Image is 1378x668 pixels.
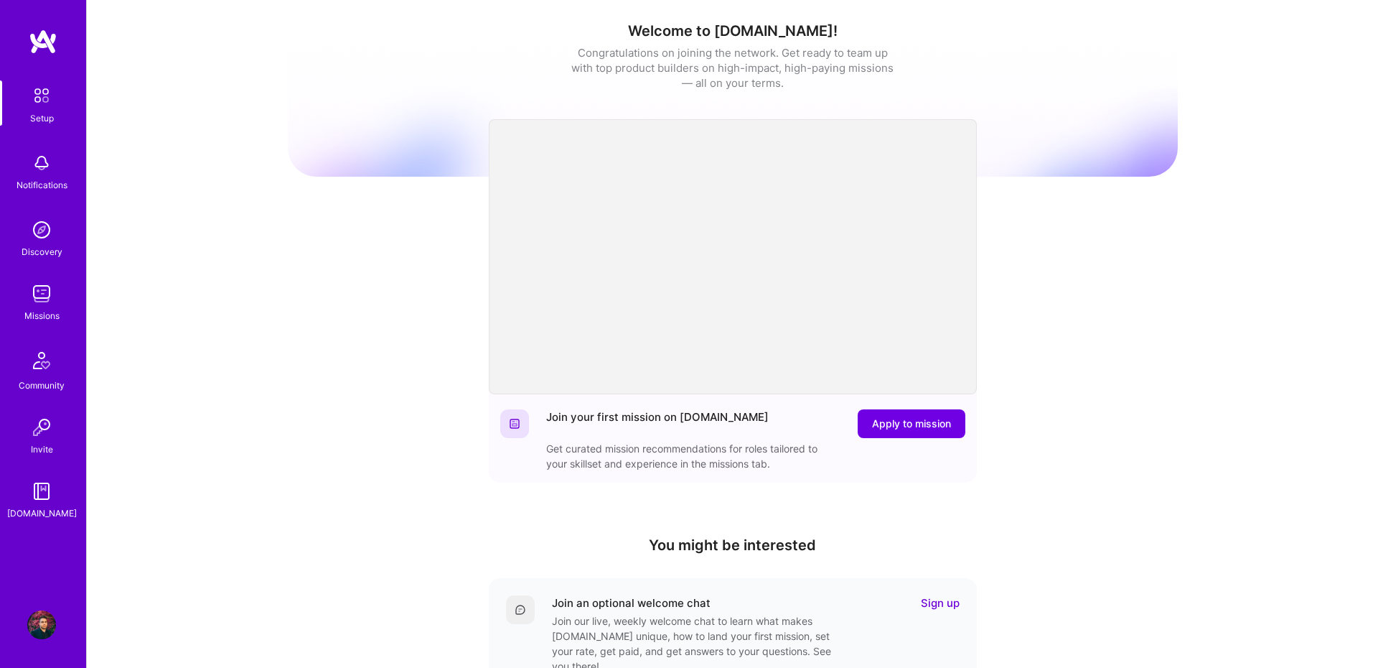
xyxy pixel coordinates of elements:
img: Website [509,418,520,430]
img: User Avatar [27,611,56,639]
img: Invite [27,413,56,442]
div: Invite [31,442,53,457]
div: [DOMAIN_NAME] [7,506,77,521]
div: Community [19,378,65,393]
img: logo [29,29,57,55]
img: Comment [515,604,526,616]
a: User Avatar [24,611,60,639]
img: Community [24,343,59,378]
img: guide book [27,477,56,506]
img: discovery [27,215,56,244]
div: Join an optional welcome chat [552,595,711,611]
button: Apply to mission [858,409,965,438]
div: Setup [30,111,54,126]
img: teamwork [27,279,56,308]
div: Missions [24,308,60,323]
div: Join your first mission on [DOMAIN_NAME] [546,409,769,438]
a: Sign up [921,595,960,611]
span: Apply to mission [872,417,951,431]
div: Congratulations on joining the network. Get ready to team up with top product builders on high-im... [571,45,894,91]
img: bell [27,149,56,177]
h1: Welcome to [DOMAIN_NAME]! [288,22,1178,40]
div: Discovery [22,244,62,259]
img: setup [27,80,57,111]
iframe: video [489,119,977,394]
div: Get curated mission recommendations for roles tailored to your skillset and experience in the mis... [546,441,833,471]
h4: You might be interested [489,537,977,554]
div: Notifications [17,177,67,192]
